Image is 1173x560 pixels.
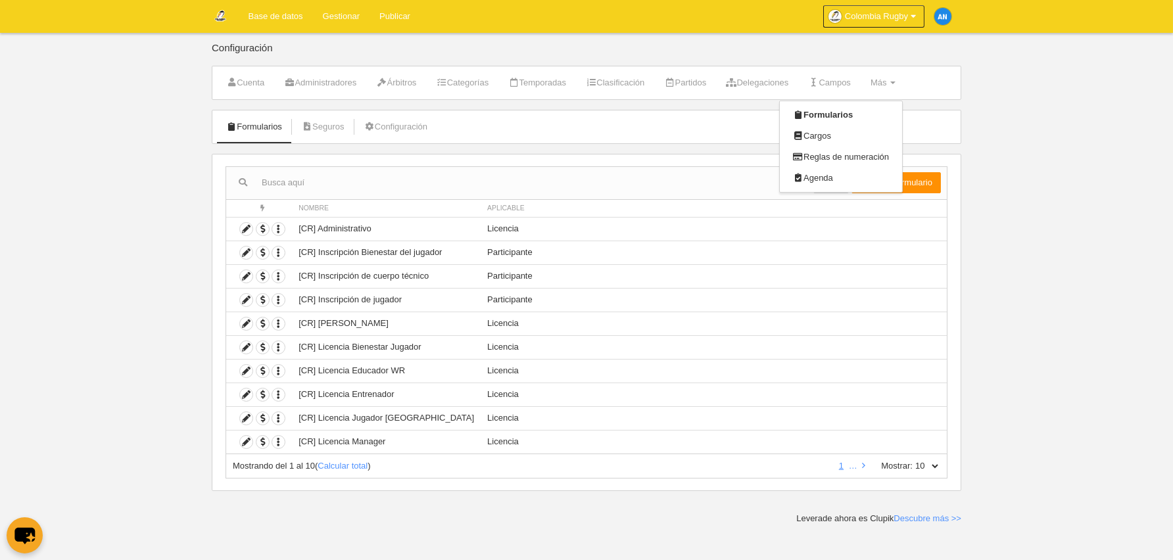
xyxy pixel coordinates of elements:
td: Participante [481,264,947,288]
a: Administradores [277,73,364,93]
a: 1 [836,461,846,471]
td: [CR] Licencia Entrenador [292,383,481,406]
a: Clasificación [579,73,652,93]
a: Campos [801,73,858,93]
td: Licencia [481,312,947,335]
a: Calcular total [318,461,368,471]
td: Participante [481,241,947,264]
a: Cargos [780,126,902,147]
a: Descubre más >> [894,513,961,523]
img: Oanpu9v8aySI.30x30.jpg [828,10,842,23]
div: ( ) [233,460,830,472]
span: Colombia Rugby [845,10,908,23]
td: [CR] [PERSON_NAME] [292,312,481,335]
a: Formularios [219,117,289,137]
td: [CR] Licencia Jugador [GEOGRAPHIC_DATA] [292,406,481,430]
li: … [849,460,857,472]
span: Más [871,78,887,87]
a: Agenda [780,168,902,189]
a: Cuenta [219,73,272,93]
img: Colombia Rugby [212,8,228,24]
td: Licencia [481,335,947,359]
span: Mostrando del 1 al 10 [233,461,315,471]
td: [CR] Administrativo [292,217,481,241]
a: Formularios [780,105,902,126]
a: Más [863,73,903,93]
td: [CR] Inscripción Bienestar del jugador [292,241,481,264]
a: Colombia Rugby [823,5,924,28]
div: Leverade ahora es Clupik [796,513,961,525]
td: [CR] Licencia Bienestar Jugador [292,335,481,359]
input: Busca aquí [226,173,813,193]
a: Reglas de numeración [780,147,902,168]
a: Seguros [295,117,352,137]
td: Licencia [481,406,947,430]
label: Mostrar: [868,460,913,472]
div: Configuración [212,43,961,66]
td: [CR] Licencia Manager [292,430,481,454]
td: [CR] Inscripción de cuerpo técnico [292,264,481,288]
a: Árbitros [369,73,423,93]
td: [CR] Inscripción de jugador [292,288,481,312]
a: Configuración [357,117,435,137]
td: Licencia [481,217,947,241]
a: Categorías [429,73,496,93]
td: Licencia [481,383,947,406]
a: Temporadas [501,73,573,93]
button: chat-button [7,517,43,553]
a: Partidos [657,73,713,93]
td: Licencia [481,359,947,383]
a: Delegaciones [719,73,796,93]
span: Aplicable [487,204,525,212]
td: [CR] Licencia Educador WR [292,359,481,383]
td: Licencia [481,430,947,454]
img: c2l6ZT0zMHgzMCZmcz05JnRleHQ9QU4mYmc9MWU4OGU1.png [934,8,951,25]
span: Nombre [299,204,329,212]
td: Participante [481,288,947,312]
